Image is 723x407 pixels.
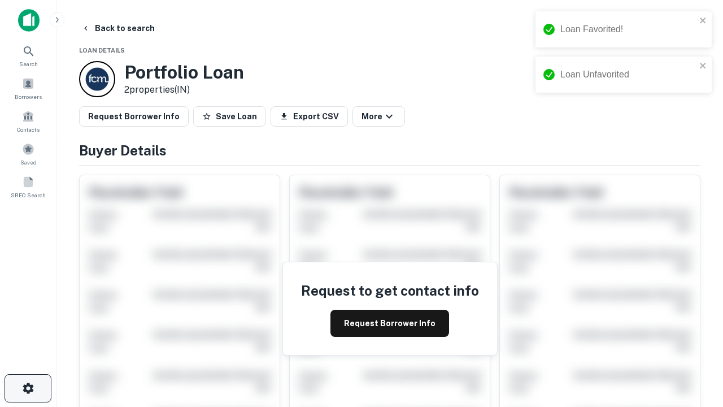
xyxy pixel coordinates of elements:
[667,280,723,335] iframe: Chat Widget
[3,106,53,136] a: Contacts
[79,47,125,54] span: Loan Details
[193,106,266,127] button: Save Loan
[77,18,159,38] button: Back to search
[3,40,53,71] a: Search
[18,9,40,32] img: capitalize-icon.png
[699,61,707,72] button: close
[271,106,348,127] button: Export CSV
[560,68,696,81] div: Loan Unfavorited
[301,280,479,301] h4: Request to get contact info
[124,83,244,97] p: 2 properties (IN)
[15,92,42,101] span: Borrowers
[352,106,405,127] button: More
[560,23,696,36] div: Loan Favorited!
[11,190,46,200] span: SREO Search
[124,62,244,83] h3: Portfolio Loan
[3,171,53,202] a: SREO Search
[17,125,40,134] span: Contacts
[330,310,449,337] button: Request Borrower Info
[79,106,189,127] button: Request Borrower Info
[3,73,53,103] a: Borrowers
[3,138,53,169] a: Saved
[79,140,700,161] h4: Buyer Details
[19,59,38,68] span: Search
[699,16,707,27] button: close
[20,158,37,167] span: Saved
